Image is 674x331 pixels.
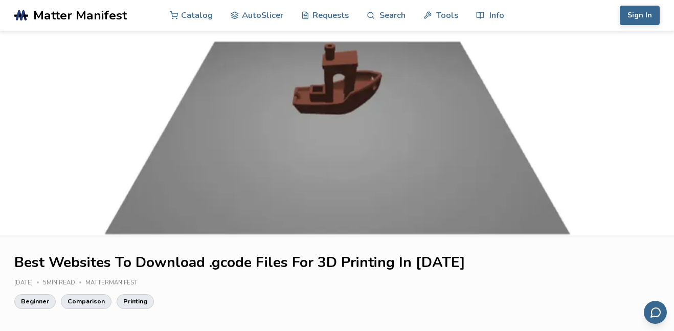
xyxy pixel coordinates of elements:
span: Matter Manifest [33,8,127,23]
a: Printing [117,294,154,308]
button: Sign In [620,6,660,25]
a: Comparison [61,294,111,308]
h1: Best Websites To Download .gcode Files For 3D Printing In [DATE] [14,255,660,271]
div: MatterManifest [85,280,145,286]
button: Send feedback via email [644,301,667,324]
a: Beginner [14,294,56,308]
div: [DATE] [14,280,43,286]
div: 5 min read [43,280,85,286]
